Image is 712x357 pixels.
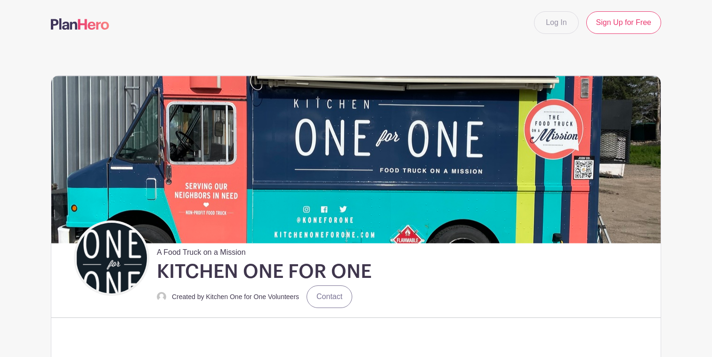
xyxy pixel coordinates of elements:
img: default-ce2991bfa6775e67f084385cd625a349d9dcbb7a52a09fb2fda1e96e2d18dcdb.png [157,292,166,301]
a: Contact [307,285,352,308]
a: Sign Up for Free [586,11,661,34]
small: Created by Kitchen One for One Volunteers [172,293,299,300]
a: Log In [534,11,578,34]
img: Black%20Verticle%20KO4O%202.png [76,223,147,293]
img: logo-507f7623f17ff9eddc593b1ce0a138ce2505c220e1c5a4e2b4648c50719b7d32.svg [51,18,109,30]
img: IMG_9124.jpeg [51,76,661,243]
span: A Food Truck on a Mission [157,243,246,258]
h1: KITCHEN ONE FOR ONE [157,260,372,284]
